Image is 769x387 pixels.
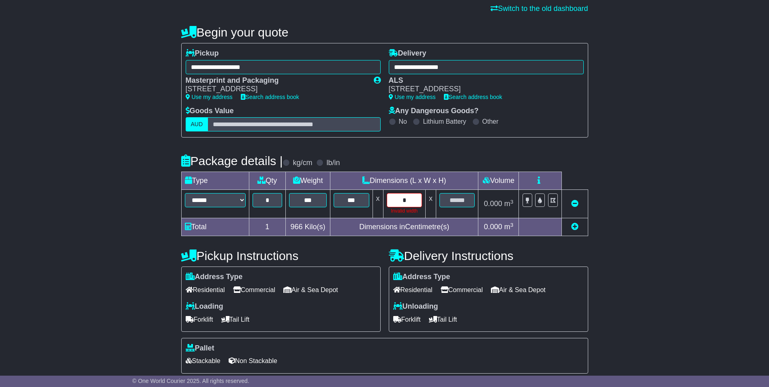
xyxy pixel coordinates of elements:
div: Invalid width [387,207,422,215]
span: Forklift [393,313,421,326]
span: m [504,200,514,208]
a: Remove this item [571,200,578,208]
a: Search address book [241,94,299,100]
td: Kilo(s) [286,218,330,236]
span: 966 [291,223,303,231]
label: kg/cm [293,159,312,168]
td: Dimensions in Centimetre(s) [330,218,478,236]
td: 1 [249,218,286,236]
span: Air & Sea Depot [491,284,546,296]
label: Delivery [389,49,426,58]
span: Tail Lift [221,313,250,326]
td: Total [181,218,249,236]
span: 0.000 [484,200,502,208]
label: No [399,118,407,125]
h4: Package details | [181,154,283,168]
span: Commercial [233,284,275,296]
h4: Delivery Instructions [389,249,588,262]
td: Weight [286,172,330,190]
span: Air & Sea Depot [283,284,338,296]
span: m [504,223,514,231]
sup: 3 [510,222,514,228]
div: [STREET_ADDRESS] [186,85,366,94]
td: Volume [478,172,519,190]
td: x [425,190,436,218]
sup: 3 [510,199,514,205]
div: [STREET_ADDRESS] [389,85,576,94]
span: 0.000 [484,223,502,231]
a: Add new item [571,223,578,231]
label: Unloading [393,302,438,311]
label: AUD [186,117,208,131]
div: ALS [389,76,576,85]
h4: Begin your quote [181,26,588,39]
label: lb/in [326,159,340,168]
a: Use my address [389,94,436,100]
label: Pickup [186,49,219,58]
a: Search address book [444,94,502,100]
td: x [373,190,383,218]
label: Other [482,118,499,125]
div: Masterprint and Packaging [186,76,366,85]
a: Switch to the old dashboard [491,4,588,13]
span: © One World Courier 2025. All rights reserved. [132,378,249,384]
label: Loading [186,302,223,311]
span: Commercial [441,284,483,296]
span: Residential [393,284,433,296]
td: Qty [249,172,286,190]
td: Dimensions (L x W x H) [330,172,478,190]
label: Address Type [186,273,243,282]
span: Non Stackable [229,355,277,367]
label: Pallet [186,344,214,353]
label: Goods Value [186,107,234,116]
a: Use my address [186,94,233,100]
span: Stackable [186,355,221,367]
label: Any Dangerous Goods? [389,107,479,116]
span: Forklift [186,313,213,326]
h4: Pickup Instructions [181,249,381,262]
td: Type [181,172,249,190]
span: Residential [186,284,225,296]
label: Address Type [393,273,450,282]
label: Lithium Battery [423,118,466,125]
span: Tail Lift [429,313,457,326]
